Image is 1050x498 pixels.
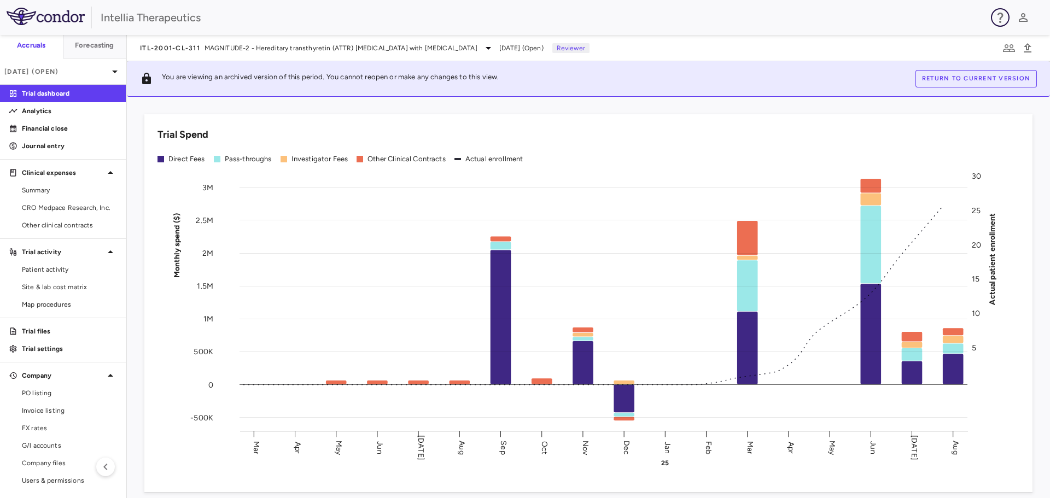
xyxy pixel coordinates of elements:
[202,183,213,192] tspan: 3M
[375,441,384,454] text: Jun
[196,215,213,225] tspan: 2.5M
[22,476,117,485] span: Users & permissions
[252,441,261,454] text: Mar
[168,154,205,164] div: Direct Fees
[951,441,960,454] text: Aug
[17,40,45,50] h6: Accruals
[22,326,117,336] p: Trial files
[22,441,117,450] span: G/l accounts
[868,441,878,454] text: Jun
[499,43,544,53] span: [DATE] (Open)
[22,168,104,178] p: Clinical expenses
[202,248,213,257] tspan: 2M
[22,141,117,151] p: Journal entry
[745,441,755,454] text: Mar
[22,423,117,433] span: FX rates
[465,154,523,164] div: Actual enrollment
[367,154,446,164] div: Other Clinical Contracts
[22,300,117,309] span: Map procedures
[915,70,1037,87] button: Return to current version
[540,441,549,454] text: Oct
[786,441,796,453] text: Apr
[972,172,981,181] tspan: 30
[22,344,117,354] p: Trial settings
[827,440,837,455] text: May
[22,124,117,133] p: Financial close
[22,185,117,195] span: Summary
[972,240,981,249] tspan: 20
[205,43,477,53] span: MAGNITUDE-2 - Hereditary transthyretin (ATTR) [MEDICAL_DATA] with [MEDICAL_DATA]
[22,458,117,468] span: Company files
[22,203,117,213] span: CRO Medpace Research, Inc.
[972,343,976,352] tspan: 5
[416,435,425,460] text: [DATE]
[988,213,997,304] tspan: Actual patient enrollment
[334,440,343,455] text: May
[22,406,117,415] span: Invoice listing
[22,106,117,116] p: Analytics
[225,154,272,164] div: Pass-throughs
[581,440,590,455] text: Nov
[194,347,213,356] tspan: 500K
[22,247,104,257] p: Trial activity
[22,265,117,274] span: Patient activity
[7,8,85,25] img: logo-full-SnFGN8VE.png
[75,40,114,50] h6: Forecasting
[972,309,980,318] tspan: 10
[157,127,208,142] h6: Trial Spend
[909,435,919,460] text: [DATE]
[663,441,672,453] text: Jan
[972,206,981,215] tspan: 25
[704,441,713,454] text: Feb
[22,371,104,380] p: Company
[172,213,182,278] tspan: Monthly spend ($)
[293,441,302,453] text: Apr
[622,440,631,454] text: Dec
[140,44,200,52] span: ITL-2001-CL-311
[972,274,979,284] tspan: 15
[101,9,987,26] div: Intellia Therapeutics
[162,72,499,85] p: You are viewing an archived version of this period. You cannot reopen or make any changes to this...
[208,380,213,389] tspan: 0
[197,282,213,291] tspan: 1.5M
[552,43,590,53] p: Reviewer
[291,154,348,164] div: Investigator Fees
[661,459,669,467] text: 25
[22,388,117,398] span: PO listing
[22,282,117,292] span: Site & lab cost matrix
[457,441,466,454] text: Aug
[22,220,117,230] span: Other clinical contracts
[203,314,213,324] tspan: 1M
[4,67,108,77] p: [DATE] (Open)
[22,89,117,98] p: Trial dashboard
[190,413,213,422] tspan: -500K
[499,441,508,454] text: Sep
